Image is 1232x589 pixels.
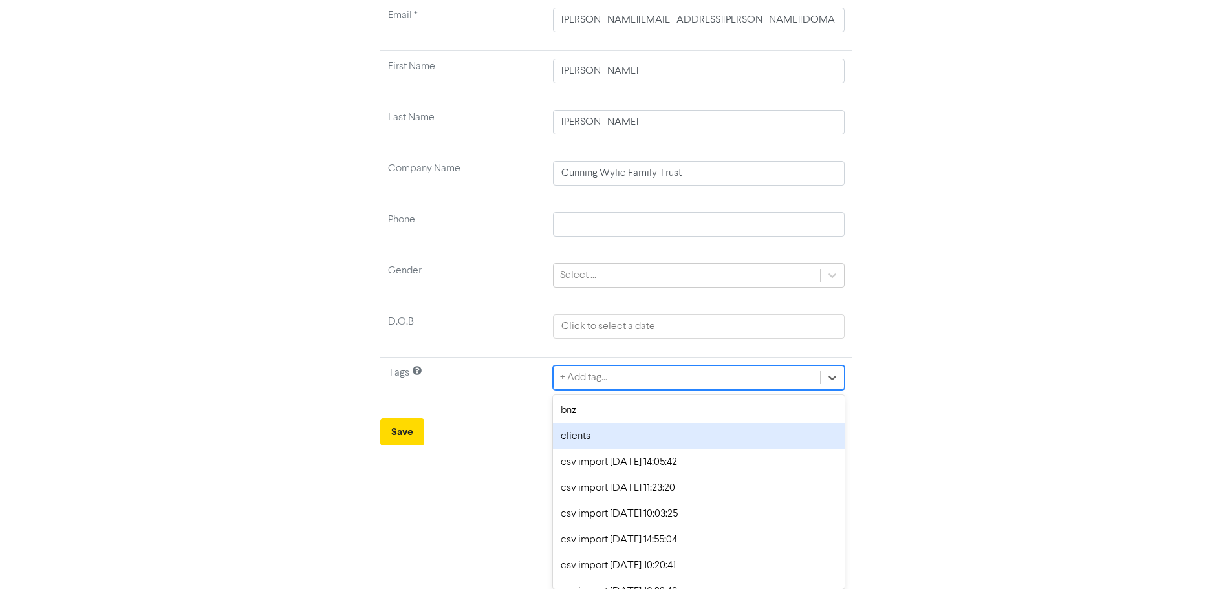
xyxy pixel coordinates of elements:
[553,449,844,475] div: csv import [DATE] 14:05:42
[560,370,607,385] div: + Add tag...
[380,51,546,102] td: First Name
[1167,527,1232,589] iframe: Chat Widget
[553,398,844,423] div: bnz
[380,204,546,255] td: Phone
[380,153,546,204] td: Company Name
[553,501,844,527] div: csv import [DATE] 10:03:25
[560,268,596,283] div: Select ...
[553,314,844,339] input: Click to select a date
[380,102,546,153] td: Last Name
[380,418,424,445] button: Save
[380,255,546,306] td: Gender
[553,475,844,501] div: csv import [DATE] 11:23:20
[380,358,546,409] td: Tags
[380,306,546,358] td: D.O.B
[553,553,844,579] div: csv import [DATE] 10:20:41
[553,527,844,553] div: csv import [DATE] 14:55:04
[553,423,844,449] div: clients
